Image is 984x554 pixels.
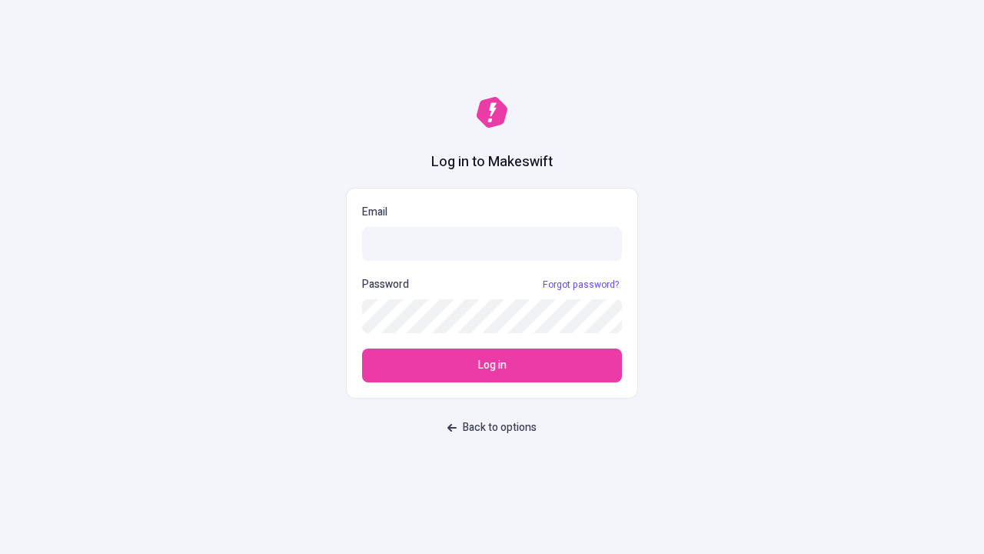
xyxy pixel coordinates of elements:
[431,152,553,172] h1: Log in to Makeswift
[540,279,622,291] a: Forgot password?
[362,204,622,221] p: Email
[362,349,622,382] button: Log in
[438,414,546,442] button: Back to options
[362,227,622,261] input: Email
[362,276,409,293] p: Password
[463,419,537,436] span: Back to options
[478,357,507,374] span: Log in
